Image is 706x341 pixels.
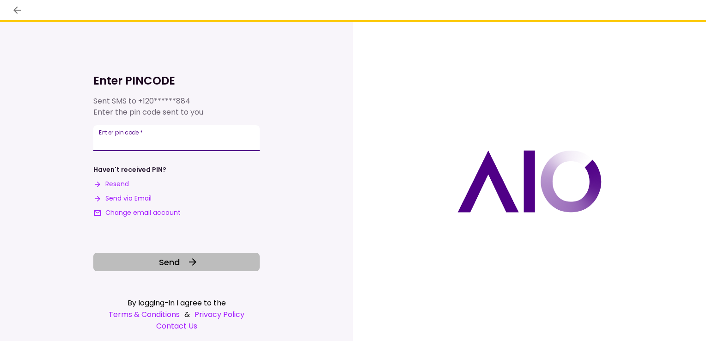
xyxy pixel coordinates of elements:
[109,309,180,320] a: Terms & Conditions
[93,297,260,309] div: By logging-in I agree to the
[457,150,602,213] img: AIO logo
[93,194,152,203] button: Send via Email
[93,179,129,189] button: Resend
[159,256,180,268] span: Send
[93,320,260,332] a: Contact Us
[93,165,166,175] div: Haven't received PIN?
[93,96,260,118] div: Sent SMS to Enter the pin code sent to you
[99,128,143,136] label: Enter pin code
[195,309,244,320] a: Privacy Policy
[93,208,181,218] button: Change email account
[93,309,260,320] div: &
[93,73,260,88] h1: Enter PINCODE
[93,253,260,271] button: Send
[9,2,25,18] button: back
